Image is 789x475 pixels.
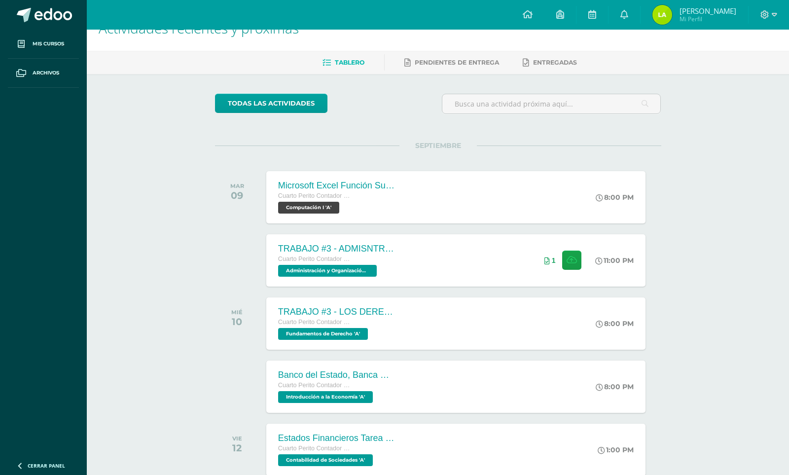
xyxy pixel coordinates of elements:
[278,382,352,389] span: Cuarto Perito Contador con Orientación en Computación
[8,59,79,88] a: Archivos
[544,256,556,264] div: Archivos entregados
[552,256,556,264] span: 1
[231,316,243,328] div: 10
[323,55,364,71] a: Tablero
[598,445,634,454] div: 1:00 PM
[278,256,352,262] span: Cuarto Perito Contador con Orientación en Computación
[215,94,327,113] a: todas las Actividades
[596,319,634,328] div: 8:00 PM
[596,382,634,391] div: 8:00 PM
[278,319,352,326] span: Cuarto Perito Contador con Orientación en Computación
[680,15,736,23] span: Mi Perfil
[232,442,242,454] div: 12
[33,69,59,77] span: Archivos
[278,265,377,277] span: Administración y Organización de Oficina 'A'
[278,445,352,452] span: Cuarto Perito Contador con Orientación en Computación
[652,5,672,25] img: e27ff7c47363af2913875ea146f0a901.png
[278,202,339,214] span: Computación I 'A'
[404,55,499,71] a: Pendientes de entrega
[278,328,368,340] span: Fundamentos de Derecho 'A'
[335,59,364,66] span: Tablero
[415,59,499,66] span: Pendientes de entrega
[278,181,396,191] div: Microsoft Excel Función Sumar.Si.conjunto
[278,192,352,199] span: Cuarto Perito Contador con Orientación en Computación
[278,454,373,466] span: Contabilidad de Sociedades 'A'
[231,309,243,316] div: MIÉ
[278,370,396,380] div: Banco del Estado, Banca Múltiple.
[278,244,396,254] div: TRABAJO #3 - ADMISNTRACIÓN PÚBLICA
[278,433,396,443] div: Estados Financieros Tarea #67
[278,307,396,317] div: TRABAJO #3 - LOS DERECHOS HUMANOS
[28,462,65,469] span: Cerrar panel
[230,189,244,201] div: 09
[442,94,661,113] input: Busca una actividad próxima aquí...
[33,40,64,48] span: Mis cursos
[8,30,79,59] a: Mis cursos
[595,256,634,265] div: 11:00 PM
[399,141,477,150] span: SEPTIEMBRE
[278,391,373,403] span: Introducción a la Economía 'A'
[596,193,634,202] div: 8:00 PM
[680,6,736,16] span: [PERSON_NAME]
[230,183,244,189] div: MAR
[533,59,577,66] span: Entregadas
[232,435,242,442] div: VIE
[523,55,577,71] a: Entregadas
